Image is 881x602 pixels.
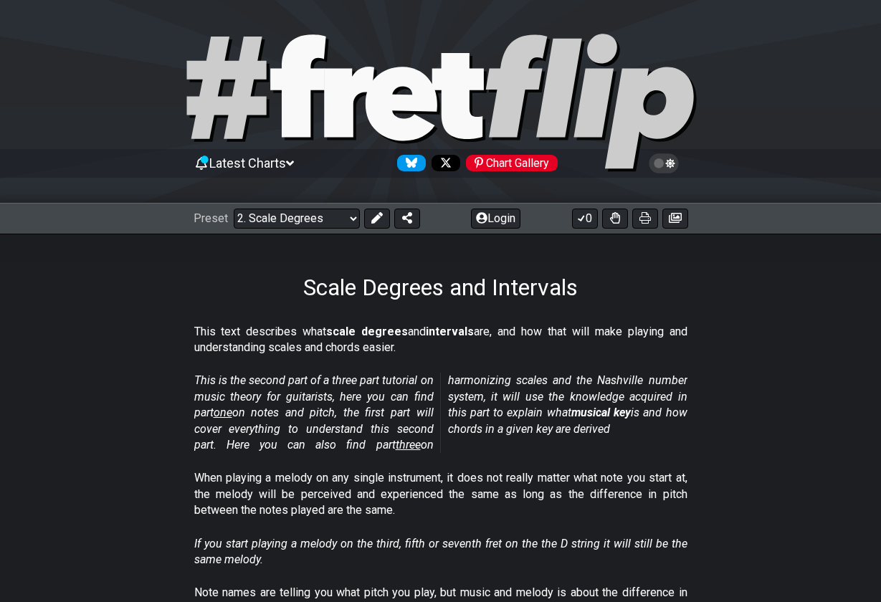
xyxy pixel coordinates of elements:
[326,325,408,338] strong: scale degrees
[426,325,474,338] strong: intervals
[194,537,687,566] em: If you start playing a melody on the third, fifth or seventh fret on the the D string it will sti...
[214,406,232,419] span: one
[471,209,520,229] button: Login
[194,470,687,518] p: When playing a melody on any single instrument, it does not really matter what note you start at,...
[234,209,360,229] select: Preset
[194,373,687,451] em: This is the second part of a three part tutorial on music theory for guitarists, here you can fin...
[303,274,578,301] h1: Scale Degrees and Intervals
[662,209,688,229] button: Create image
[572,209,598,229] button: 0
[396,438,421,451] span: three
[632,209,658,229] button: Print
[209,156,286,171] span: Latest Charts
[391,155,426,171] a: Follow #fretflip at Bluesky
[194,211,228,225] span: Preset
[571,406,631,419] strong: musical key
[656,157,672,170] span: Toggle light / dark theme
[364,209,390,229] button: Edit Preset
[194,324,687,356] p: This text describes what and are, and how that will make playing and understanding scales and cho...
[602,209,628,229] button: Toggle Dexterity for all fretkits
[394,209,420,229] button: Share Preset
[466,155,558,171] div: Chart Gallery
[426,155,460,171] a: Follow #fretflip at X
[460,155,558,171] a: #fretflip at Pinterest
